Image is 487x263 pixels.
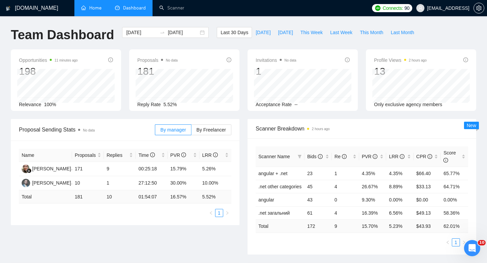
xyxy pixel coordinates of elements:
[374,56,427,64] span: Profile Views
[202,152,218,158] span: LRR
[137,102,161,107] span: Reply Rate
[332,180,359,193] td: 4
[296,151,303,162] span: filter
[160,30,165,35] span: to
[19,149,72,162] th: Name
[104,162,136,176] td: 9
[115,5,120,10] span: dashboard
[83,128,95,132] span: No data
[19,56,78,64] span: Opportunities
[362,154,378,159] span: PVR
[19,190,72,204] td: Total
[330,29,352,36] span: Last Week
[386,180,414,193] td: 8.89%
[22,166,71,171] a: SJ[PERSON_NAME]
[332,167,359,180] td: 1
[200,162,231,176] td: 5.26%
[166,58,178,62] span: No data
[168,29,199,36] input: End date
[221,29,248,36] span: Last 30 Days
[318,154,323,159] span: info-circle
[181,152,186,157] span: info-circle
[304,219,332,233] td: 172
[462,240,466,244] span: right
[414,219,441,233] td: $ 43.93
[123,5,146,11] span: Dashboard
[256,102,292,107] span: Acceptance Rate
[441,167,468,180] td: 65.77%
[295,102,298,107] span: --
[473,5,484,11] a: setting
[136,162,167,176] td: 00:25:18
[382,4,403,12] span: Connects:
[400,154,404,159] span: info-circle
[22,165,30,173] img: SJ
[200,176,231,190] td: 10.00%
[75,151,96,159] span: Proposals
[19,102,41,107] span: Relevance
[256,56,296,64] span: Invitations
[359,219,387,233] td: 15.70 %
[460,238,468,246] li: Next Page
[375,5,380,11] img: upwork-logo.png
[387,27,418,38] button: Last Month
[460,238,468,246] button: right
[332,206,359,219] td: 4
[72,190,104,204] td: 181
[446,240,450,244] span: left
[441,180,468,193] td: 64.71%
[345,57,350,62] span: info-circle
[278,29,293,36] span: [DATE]
[386,193,414,206] td: 0.00%
[209,211,213,215] span: left
[207,209,215,217] button: left
[137,65,178,78] div: 181
[274,27,297,38] button: [DATE]
[356,27,387,38] button: This Month
[22,179,30,187] img: VK
[359,206,387,219] td: 16.39%
[359,180,387,193] td: 26.67%
[300,29,323,36] span: This Week
[256,124,468,133] span: Scanner Breakdown
[44,102,56,107] span: 100%
[464,240,480,256] iframe: Intercom live chat
[19,65,78,78] div: 198
[27,168,31,173] img: gigradar-bm.png
[32,179,71,187] div: [PERSON_NAME]
[391,29,414,36] span: Last Month
[452,239,460,246] a: 1
[256,219,304,233] td: Total
[137,56,178,64] span: Proposals
[258,184,302,189] a: .net other categories
[256,65,296,78] div: 1
[332,193,359,206] td: 0
[6,3,10,14] img: logo
[168,176,200,190] td: 30.00%
[72,176,104,190] td: 10
[414,180,441,193] td: $33.13
[463,57,468,62] span: info-circle
[72,162,104,176] td: 171
[136,190,167,204] td: 01:54:07
[196,127,226,133] span: By Freelancer
[386,219,414,233] td: 5.23 %
[386,167,414,180] td: 4.35%
[374,65,427,78] div: 13
[225,211,229,215] span: right
[342,154,347,159] span: info-circle
[215,209,223,217] a: 1
[11,27,114,43] h1: Team Dashboard
[163,102,177,107] span: 5.52%
[478,240,486,245] span: 10
[304,193,332,206] td: 43
[444,238,452,246] li: Previous Page
[444,238,452,246] button: left
[217,27,252,38] button: Last 30 Days
[252,27,274,38] button: [DATE]
[81,5,101,11] a: homeHome
[441,219,468,233] td: 62.01 %
[297,27,326,38] button: This Week
[150,152,155,157] span: info-circle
